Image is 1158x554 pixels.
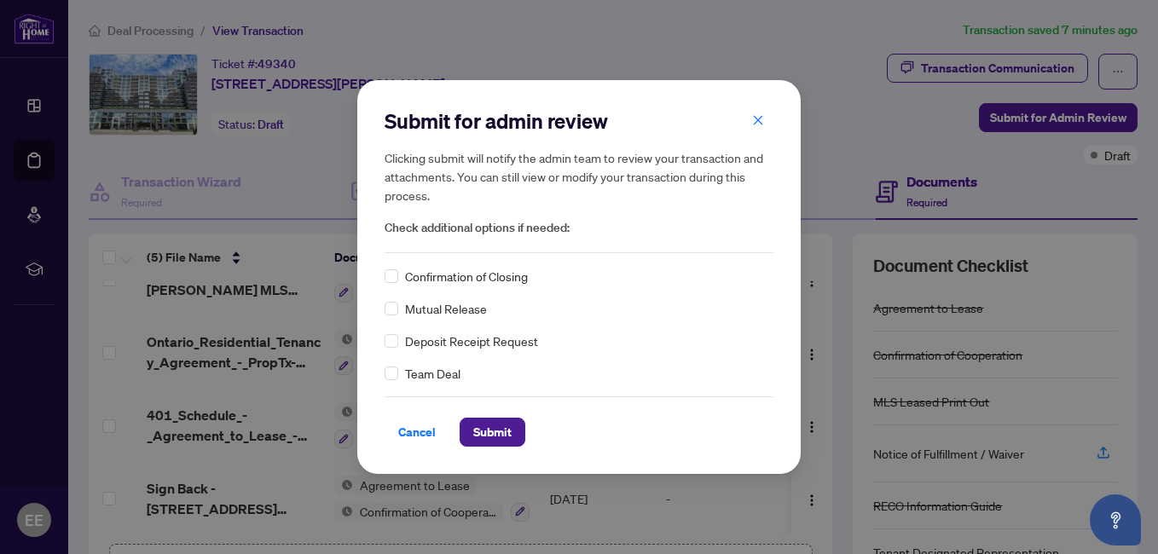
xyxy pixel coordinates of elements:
h2: Submit for admin review [385,107,773,135]
button: Submit [460,418,525,447]
h5: Clicking submit will notify the admin team to review your transaction and attachments. You can st... [385,148,773,205]
span: Check additional options if needed: [385,218,773,238]
button: Cancel [385,418,449,447]
span: Confirmation of Closing [405,267,528,286]
span: Submit [473,418,512,446]
button: Open asap [1090,494,1141,545]
span: Cancel [398,418,436,446]
span: Mutual Release [405,299,487,318]
span: Team Deal [405,364,460,383]
span: Deposit Receipt Request [405,332,538,350]
span: close [752,114,764,126]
